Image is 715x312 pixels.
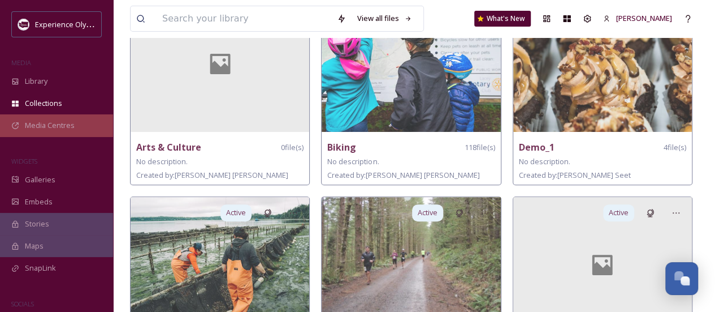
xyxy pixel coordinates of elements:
[664,142,686,153] span: 4 file(s)
[25,76,47,87] span: Library
[327,141,356,153] strong: Biking
[11,157,37,165] span: WIDGETS
[136,141,201,153] strong: Arts & Culture
[136,170,288,180] span: Created by: [PERSON_NAME] [PERSON_NAME]
[616,13,672,23] span: [PERSON_NAME]
[665,262,698,295] button: Open Chat
[11,58,31,67] span: MEDIA
[25,98,62,109] span: Collections
[136,156,188,166] span: No description.
[25,174,55,185] span: Galleries
[281,142,304,153] span: 0 file(s)
[597,7,678,29] a: [PERSON_NAME]
[25,241,44,251] span: Maps
[519,156,570,166] span: No description.
[35,19,102,29] span: Experience Olympia
[519,170,631,180] span: Created by: [PERSON_NAME] Seet
[11,300,34,308] span: SOCIALS
[25,196,53,207] span: Embeds
[609,207,629,218] span: Active
[465,142,495,153] span: 118 file(s)
[226,207,246,218] span: Active
[327,156,379,166] span: No description.
[352,7,418,29] a: View all files
[418,207,437,218] span: Active
[327,170,479,180] span: Created by: [PERSON_NAME] [PERSON_NAME]
[25,219,49,229] span: Stories
[18,19,29,30] img: download.jpeg
[519,141,554,153] strong: Demo_1
[157,6,331,31] input: Search your library
[25,263,56,273] span: SnapLink
[474,11,531,27] a: What's New
[25,120,75,131] span: Media Centres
